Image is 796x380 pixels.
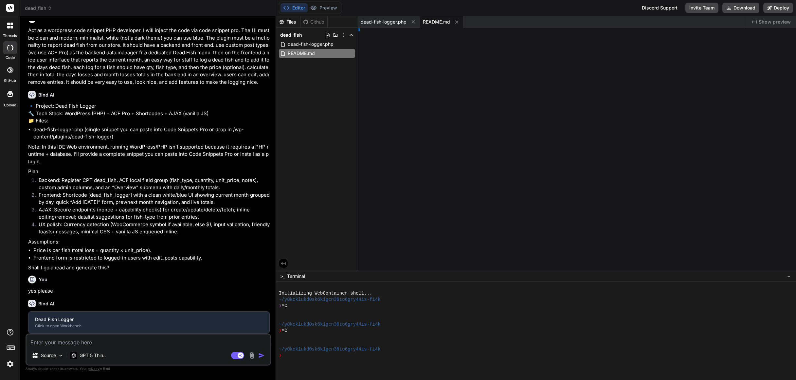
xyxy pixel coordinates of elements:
[280,32,302,38] span: dead_fish
[276,19,300,25] div: Files
[39,276,47,283] h6: You
[33,206,270,221] li: AJAX: Secure endpoints (nonce + capability checks) for create/update/delete/fetch; inline editing...
[28,238,270,246] p: Assumptions:
[33,177,270,191] li: Backend: Register CPT dead_fish, ACF local field group (fish_type, quantity, unit_price, notes), ...
[28,168,270,175] p: Plan:
[279,290,372,297] span: Initializing WebContainer shell...
[248,352,256,359] img: attachment
[279,328,281,334] span: ❯
[41,352,56,359] p: Source
[88,367,99,371] span: privacy
[58,353,63,358] img: Pick Models
[279,321,381,328] span: ~/y0kcklukd0sk6k1gcn36to6gry44is-fi4k
[280,3,308,12] button: Editor
[38,300,54,307] h6: Bind AI
[35,316,262,323] div: Dead Fish Logger
[4,102,16,108] label: Upload
[28,287,270,295] p: yes please
[361,19,407,25] span: dead-fish-logger.php
[33,221,270,236] li: UX polish: Currency detection (WooCommerce symbol if available, else $), input validation, friend...
[759,19,791,25] span: Show preview
[33,247,270,254] li: Price is per fish (total loss = quantity × unit_price).
[35,323,262,329] div: Click to open Workbench
[722,3,759,13] button: Download
[28,312,269,333] button: Dead Fish LoggerClick to open Workbench
[6,55,15,61] label: code
[279,297,381,303] span: ~/y0kcklukd0sk6k1gcn36to6gry44is-fi4k
[28,27,270,86] p: Act as a wordpress code snippet PHP developer. I will inject the code via code snippet pro. The U...
[279,353,281,359] span: ❯
[5,358,16,370] img: settings
[638,3,681,13] div: Discord Support
[3,33,17,39] label: threads
[287,273,305,280] span: Terminal
[300,19,327,25] div: Github
[80,352,106,359] p: GPT 5 Thin..
[28,102,270,125] p: 🔹 Project: Dead Fish Logger 🔧 Tech Stack: WordPress (PHP) + ACF Pro + Shortcodes + AJAX (vanilla ...
[280,273,285,280] span: >_
[258,352,265,359] img: icon
[28,264,270,272] p: Shall I go ahead and generate this?
[28,143,270,166] p: Note: In this IDE Web environment, running WordPress/PHP isn’t supported because it requires a PH...
[33,254,270,262] li: Frontend form is restricted to logged-in users with edit_posts capability.
[287,49,316,57] span: README.md
[70,352,77,358] img: GPT 5 Thinking High
[4,78,16,83] label: GitHub
[763,3,793,13] button: Deploy
[282,303,287,309] span: ^C
[38,92,54,98] h6: Bind AI
[786,271,792,281] button: −
[423,19,450,25] span: README.md
[33,126,270,141] li: dead-fish-logger.php (single snippet you can paste into Code Snippets Pro or drop in /wp-content/...
[685,3,718,13] button: Invite Team
[25,5,52,11] span: dead_fish
[787,273,791,280] span: −
[279,346,381,353] span: ~/y0kcklukd0sk6k1gcn36to6gry44is-fi4k
[26,366,271,372] p: Always double-check its answers. Your in Bind
[287,40,334,48] span: dead-fish-logger.php
[308,3,340,12] button: Preview
[282,328,287,334] span: ^C
[279,303,281,309] span: ❯
[33,191,270,206] li: Frontend: Shortcode [dead_fish_logger] with a clean white/blue UI showing current month grouped b...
